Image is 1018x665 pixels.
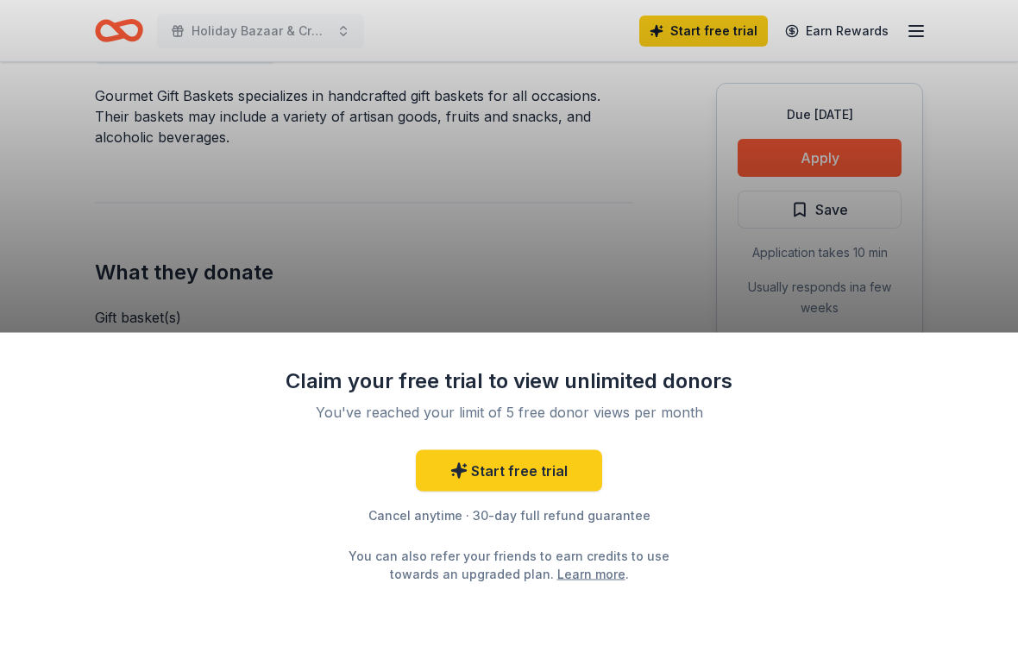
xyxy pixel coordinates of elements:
[557,565,625,583] a: Learn more
[333,547,685,583] div: You can also refer your friends to earn credits to use towards an upgraded plan. .
[416,450,602,492] a: Start free trial
[285,505,733,526] div: Cancel anytime · 30-day full refund guarantee
[305,402,713,423] div: You've reached your limit of 5 free donor views per month
[285,367,733,395] div: Claim your free trial to view unlimited donors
